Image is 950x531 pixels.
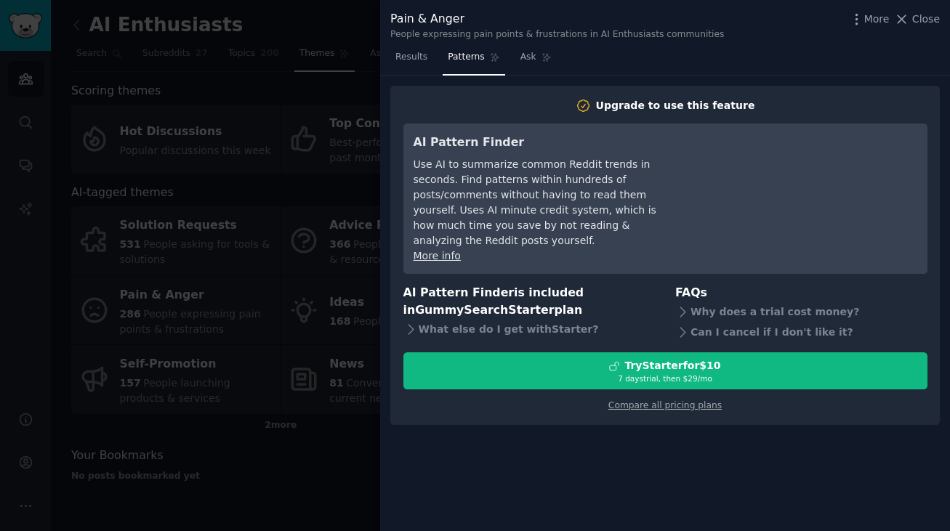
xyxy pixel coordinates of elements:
[699,134,917,243] iframe: YouTube video player
[404,373,927,384] div: 7 days trial, then $ 29 /mo
[414,134,679,152] h3: AI Pattern Finder
[849,12,890,27] button: More
[596,98,755,113] div: Upgrade to use this feature
[624,358,720,373] div: Try Starter for $10
[912,12,940,27] span: Close
[390,28,724,41] div: People expressing pain points & frustrations in AI Enthusiasts communities
[675,284,927,302] h3: FAQs
[395,51,427,64] span: Results
[443,46,504,76] a: Patterns
[515,46,557,76] a: Ask
[403,320,656,340] div: What else do I get with Starter ?
[414,250,461,262] a: More info
[414,157,679,248] div: Use AI to summarize common Reddit trends in seconds. Find patterns within hundreds of posts/comme...
[894,12,940,27] button: Close
[448,51,484,64] span: Patterns
[390,46,432,76] a: Results
[403,352,927,389] button: TryStarterfor$107 daystrial, then $29/mo
[675,301,927,322] div: Why does a trial cost money?
[415,303,554,317] span: GummySearch Starter
[864,12,890,27] span: More
[403,284,656,320] h3: AI Pattern Finder is included in plan
[390,10,724,28] div: Pain & Anger
[608,400,722,410] a: Compare all pricing plans
[675,322,927,342] div: Can I cancel if I don't like it?
[520,51,536,64] span: Ask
